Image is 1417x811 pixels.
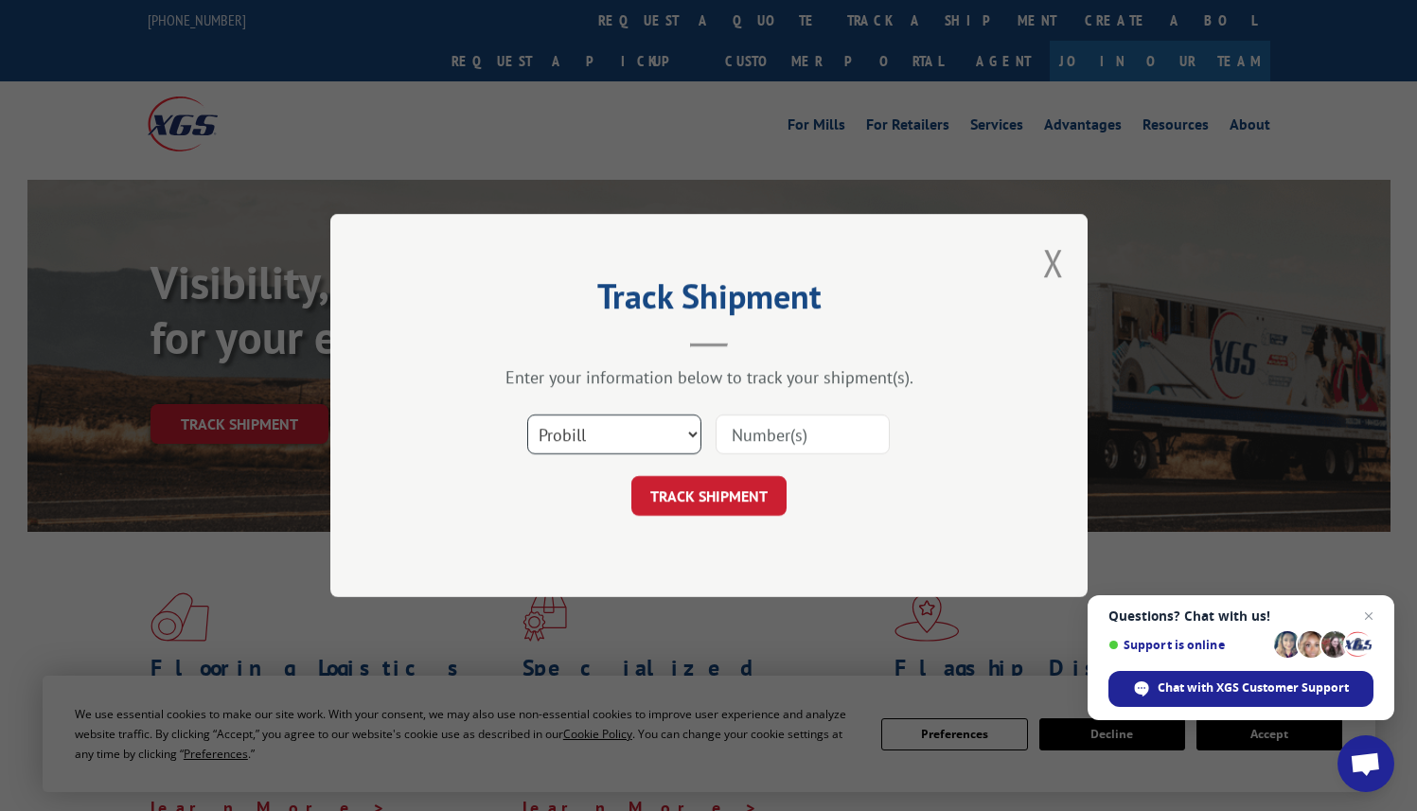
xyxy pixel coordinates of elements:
button: Close modal [1043,238,1064,288]
span: Close chat [1357,605,1380,627]
h2: Track Shipment [425,283,993,319]
div: Open chat [1337,735,1394,792]
span: Support is online [1108,638,1267,652]
span: Questions? Chat with us! [1108,608,1373,624]
div: Chat with XGS Customer Support [1108,671,1373,707]
div: Enter your information below to track your shipment(s). [425,366,993,388]
button: TRACK SHIPMENT [631,476,787,516]
span: Chat with XGS Customer Support [1158,679,1349,696]
input: Number(s) [716,414,890,454]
